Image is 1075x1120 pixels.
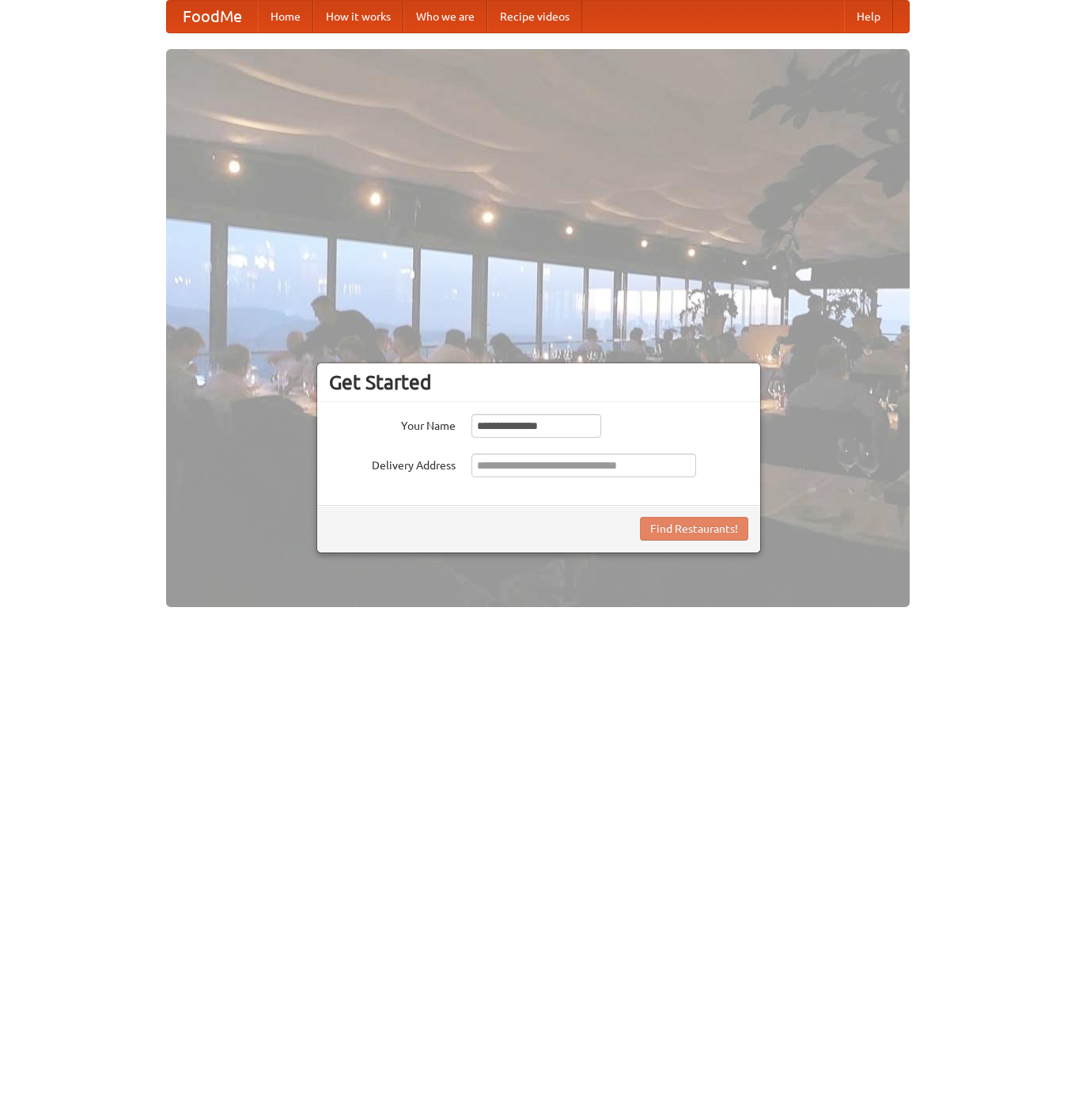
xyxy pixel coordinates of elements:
[403,1,487,32] a: Who we are
[258,1,313,32] a: Home
[487,1,582,32] a: Recipe videos
[329,454,456,473] label: Delivery Address
[329,414,456,434] label: Your Name
[640,517,748,541] button: Find Restaurants!
[844,1,893,32] a: Help
[329,370,748,394] h3: Get Started
[167,1,258,32] a: FoodMe
[313,1,403,32] a: How it works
